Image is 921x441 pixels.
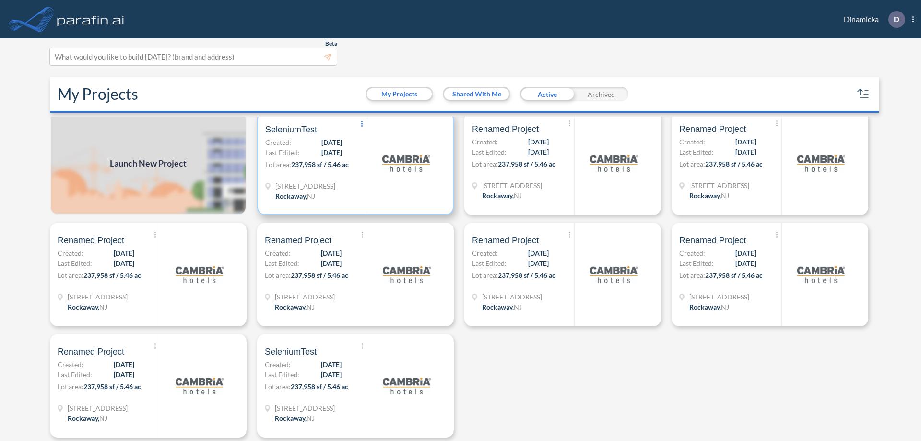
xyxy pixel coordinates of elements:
span: [DATE] [321,258,342,268]
span: [DATE] [735,147,756,157]
span: 321 Mt Hope Ave [275,403,335,413]
img: logo [590,139,638,187]
span: Created: [265,137,291,147]
span: [DATE] [528,147,549,157]
button: My Projects [367,88,432,100]
span: Last Edited: [265,258,299,268]
span: Lot area: [472,160,498,168]
span: Renamed Project [265,235,331,246]
span: Launch New Project [110,157,187,170]
span: 237,958 sf / 5.46 ac [83,271,141,279]
span: Lot area: [265,382,291,391]
span: Renamed Project [58,346,124,358]
img: logo [382,139,430,187]
span: NJ [99,303,107,311]
span: Rockaway , [689,303,721,311]
span: Created: [58,359,83,369]
span: Rockaway , [68,303,99,311]
button: Shared With Me [444,88,509,100]
img: logo [797,139,845,187]
span: 321 Mt Hope Ave [275,292,335,302]
span: Rockaway , [482,303,514,311]
a: Launch New Project [50,111,247,215]
div: Rockaway, NJ [275,302,315,312]
span: [DATE] [321,248,342,258]
span: Renamed Project [472,123,539,135]
span: Created: [472,137,498,147]
span: Renamed Project [679,123,746,135]
span: Rockaway , [482,191,514,200]
img: logo [590,250,638,298]
span: Lot area: [472,271,498,279]
span: Lot area: [58,382,83,391]
span: [DATE] [321,137,342,147]
span: 237,958 sf / 5.46 ac [83,382,141,391]
span: Last Edited: [58,369,92,380]
div: Active [520,87,574,101]
span: Created: [265,359,291,369]
span: [DATE] [321,147,342,157]
span: [DATE] [114,369,134,380]
span: [DATE] [735,258,756,268]
span: [DATE] [114,248,134,258]
img: logo [383,362,431,410]
span: NJ [721,191,729,200]
span: 237,958 sf / 5.46 ac [498,271,555,279]
span: Rockaway , [275,192,307,200]
img: logo [176,362,224,410]
button: sort [856,86,871,102]
span: [DATE] [735,137,756,147]
div: Rockaway, NJ [275,413,315,423]
span: Renamed Project [472,235,539,246]
span: SeleniumTest [265,346,317,358]
span: NJ [307,414,315,422]
span: 321 Mt Hope Ave [482,292,542,302]
span: 237,958 sf / 5.46 ac [291,271,348,279]
span: Last Edited: [472,147,507,157]
span: [DATE] [321,359,342,369]
div: Archived [574,87,628,101]
span: 237,958 sf / 5.46 ac [291,160,349,168]
span: NJ [514,303,522,311]
span: 321 Mt Hope Ave [68,292,128,302]
span: NJ [721,303,729,311]
span: NJ [307,303,315,311]
img: add [50,111,247,215]
div: Rockaway, NJ [482,191,522,201]
span: Last Edited: [265,147,300,157]
span: 321 Mt Hope Ave [275,181,335,191]
img: logo [55,10,126,29]
span: Lot area: [679,271,705,279]
span: Lot area: [679,160,705,168]
span: [DATE] [528,137,549,147]
div: Rockaway, NJ [482,302,522,312]
span: [DATE] [321,369,342,380]
span: Created: [265,248,291,258]
span: Created: [58,248,83,258]
span: Last Edited: [679,147,714,157]
h2: My Projects [58,85,138,103]
span: Created: [679,137,705,147]
p: D [894,15,899,24]
div: Dinamicka [829,11,914,28]
span: SeleniumTest [265,124,317,135]
span: Created: [679,248,705,258]
span: Rockaway , [275,303,307,311]
span: Last Edited: [679,258,714,268]
img: logo [176,250,224,298]
div: Rockaway, NJ [275,191,315,201]
span: 237,958 sf / 5.46 ac [291,382,348,391]
div: Rockaway, NJ [689,302,729,312]
span: [DATE] [528,258,549,268]
div: Rockaway, NJ [689,191,729,201]
span: 237,958 sf / 5.46 ac [705,160,763,168]
div: Rockaway, NJ [68,413,107,423]
span: Last Edited: [472,258,507,268]
span: 237,958 sf / 5.46 ac [705,271,763,279]
span: Lot area: [58,271,83,279]
span: 321 Mt Hope Ave [482,180,542,191]
div: Rockaway, NJ [68,302,107,312]
span: Beta [325,40,337,48]
span: 237,958 sf / 5.46 ac [498,160,555,168]
span: Last Edited: [58,258,92,268]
